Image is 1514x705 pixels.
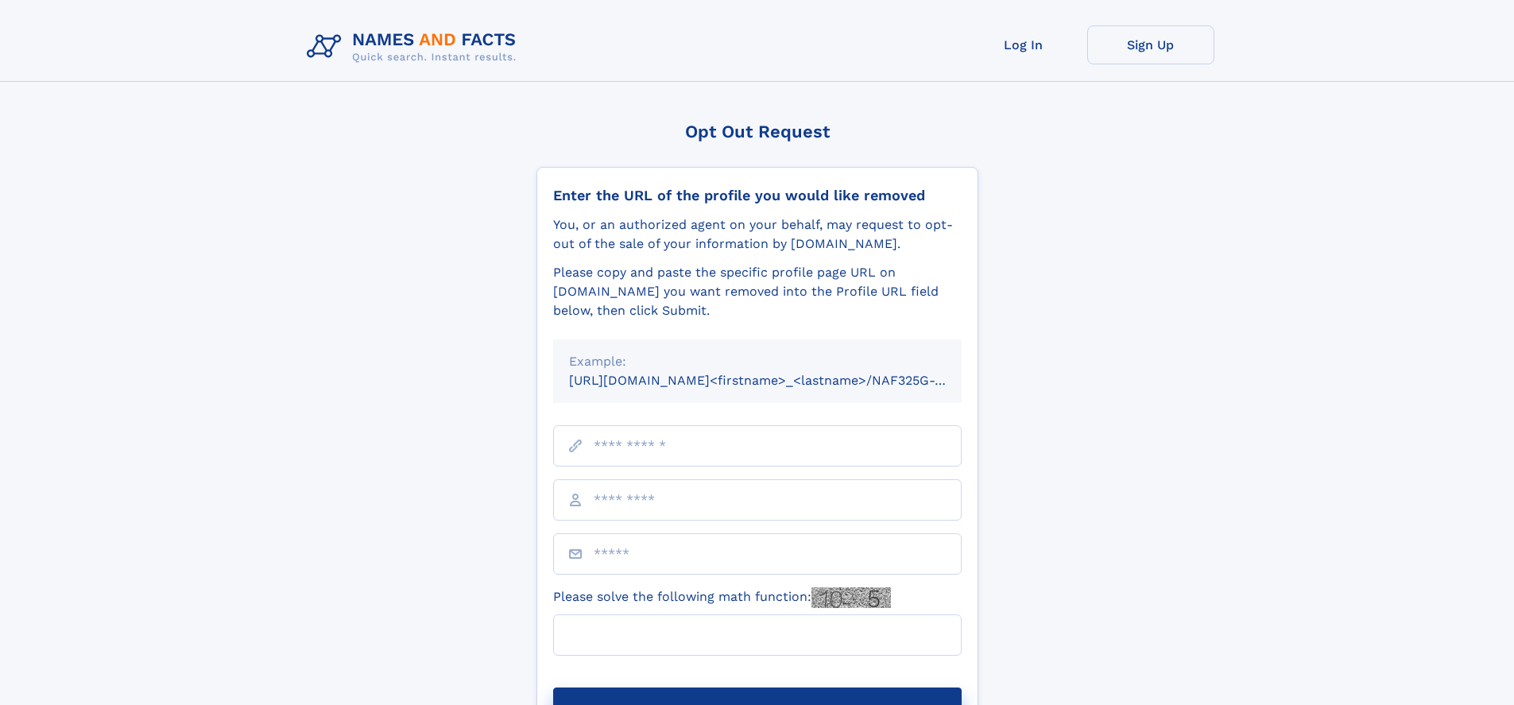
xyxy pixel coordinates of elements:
[553,263,962,320] div: Please copy and paste the specific profile page URL on [DOMAIN_NAME] you want removed into the Pr...
[569,352,946,371] div: Example:
[536,122,978,141] div: Opt Out Request
[960,25,1087,64] a: Log In
[553,215,962,254] div: You, or an authorized agent on your behalf, may request to opt-out of the sale of your informatio...
[553,587,891,608] label: Please solve the following math function:
[569,373,992,388] small: [URL][DOMAIN_NAME]<firstname>_<lastname>/NAF325G-xxxxxxxx
[300,25,529,68] img: Logo Names and Facts
[553,187,962,204] div: Enter the URL of the profile you would like removed
[1087,25,1214,64] a: Sign Up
